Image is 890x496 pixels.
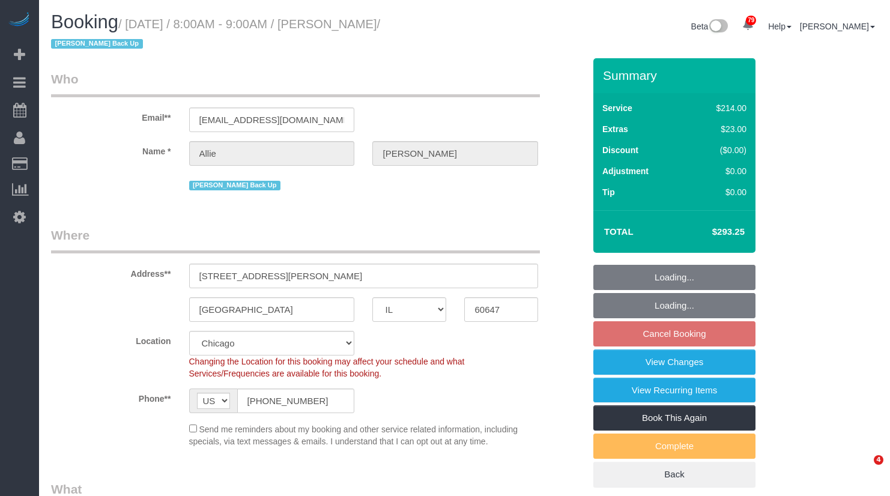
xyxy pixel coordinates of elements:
[464,297,538,322] input: Zip Code**
[51,39,143,49] span: [PERSON_NAME] Back Up
[691,165,746,177] div: $0.00
[736,12,760,38] a: 79
[691,22,728,31] a: Beta
[691,144,746,156] div: ($0.00)
[51,11,118,32] span: Booking
[189,181,281,190] span: [PERSON_NAME] Back Up
[593,405,755,431] a: Book This Again
[51,226,540,253] legend: Where
[593,349,755,375] a: View Changes
[691,102,746,114] div: $214.00
[602,186,615,198] label: Tip
[189,425,518,446] span: Send me reminders about my booking and other service related information, including specials, via...
[51,70,540,97] legend: Who
[189,357,465,378] span: Changing the Location for this booking may affect your schedule and what Services/Frequencies are...
[800,22,875,31] a: [PERSON_NAME]
[708,19,728,35] img: New interface
[189,141,355,166] input: First Name**
[746,16,756,25] span: 79
[602,144,638,156] label: Discount
[7,12,31,29] img: Automaid Logo
[691,123,746,135] div: $23.00
[874,455,883,465] span: 4
[42,331,180,347] label: Location
[849,455,878,484] iframe: Intercom live chat
[768,22,792,31] a: Help
[42,141,180,157] label: Name *
[51,17,380,51] small: / [DATE] / 8:00AM - 9:00AM / [PERSON_NAME]
[593,462,755,487] a: Back
[593,378,755,403] a: View Recurring Items
[602,165,649,177] label: Adjustment
[604,226,634,237] strong: Total
[691,186,746,198] div: $0.00
[602,123,628,135] label: Extras
[676,227,745,237] h4: $293.25
[372,141,538,166] input: Last Name*
[602,102,632,114] label: Service
[603,68,749,82] h3: Summary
